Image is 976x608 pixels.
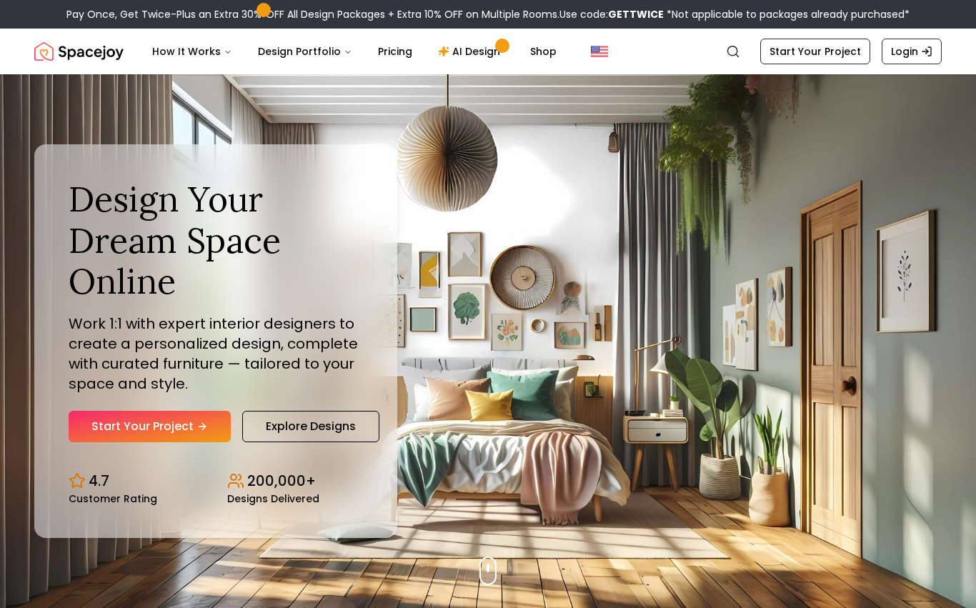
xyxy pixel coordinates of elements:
small: Customer Rating [69,494,157,504]
a: Pricing [367,37,424,66]
a: Explore Designs [242,411,379,442]
button: How It Works [141,37,244,66]
b: GETTWICE [608,7,664,21]
a: AI Design [427,37,516,66]
a: Shop [519,37,568,66]
img: United States [591,43,608,60]
p: 200,000+ [247,471,316,491]
a: Login [882,39,942,64]
a: Spacejoy [34,37,124,66]
a: Start Your Project [760,39,870,64]
span: Use code: [559,7,664,21]
p: 4.7 [89,471,109,491]
img: Spacejoy Logo [34,37,124,66]
nav: Main [141,37,568,66]
a: Start Your Project [69,411,231,442]
span: *Not applicable to packages already purchased* [664,7,910,21]
small: Designs Delivered [227,494,319,504]
nav: Global [34,29,942,74]
h1: Design Your Dream Space Online [69,179,363,302]
p: Work 1:1 with expert interior designers to create a personalized design, complete with curated fu... [69,314,363,394]
button: Design Portfolio [247,37,364,66]
div: Pay Once, Get Twice-Plus an Extra 30% OFF All Design Packages + Extra 10% OFF on Multiple Rooms. [66,7,910,21]
div: Design stats [69,459,363,504]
